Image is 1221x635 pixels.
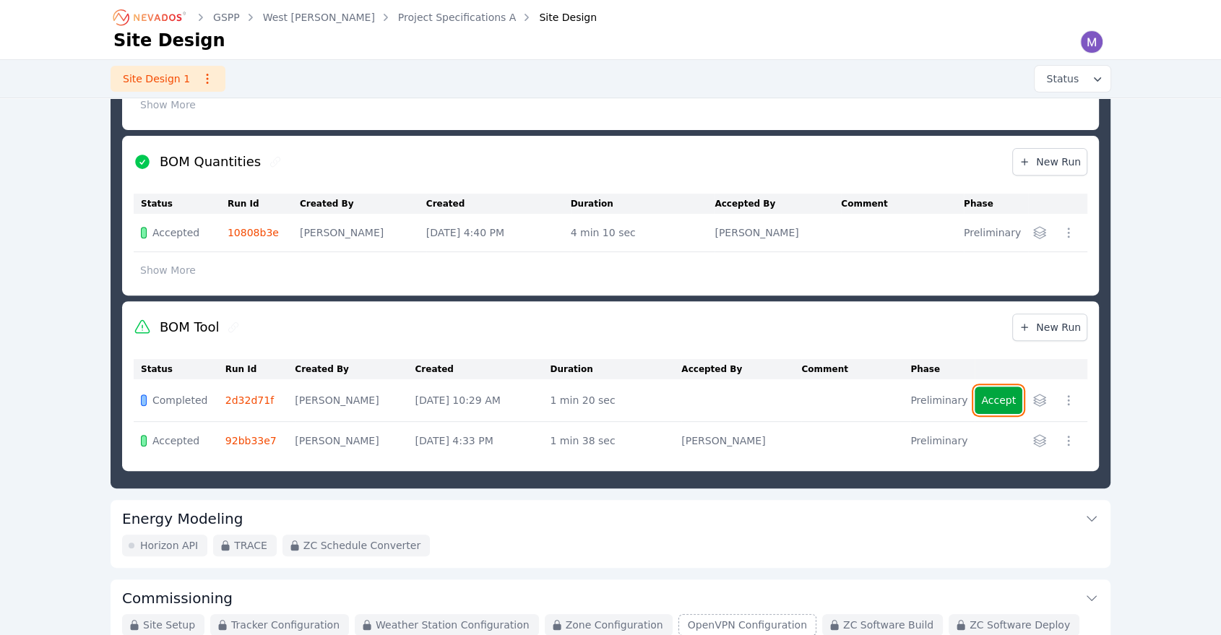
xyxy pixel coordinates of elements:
span: TRACE [234,538,267,553]
a: Site Design 1 [111,66,225,92]
th: Status [134,359,225,379]
a: GSPP [213,10,240,25]
th: Accepted By [681,359,801,379]
h2: BOM Quantities [160,152,261,172]
nav: Breadcrumb [113,6,597,29]
button: Show More [134,91,202,118]
span: Horizon API [140,538,198,553]
div: 4 min 10 sec [571,225,708,240]
button: Accept [975,386,1022,414]
div: Preliminary [910,433,967,448]
div: 1 min 20 sec [550,393,674,407]
button: Show More [134,256,202,284]
th: Comment [841,194,964,214]
td: [PERSON_NAME] [295,379,415,422]
th: Created By [300,194,426,214]
th: Run Id [228,194,300,214]
span: Site Setup [143,618,195,632]
span: ZC Schedule Converter [303,538,420,553]
th: Accepted By [715,194,841,214]
span: New Run [1019,155,1081,169]
td: [PERSON_NAME] [681,422,801,460]
th: Duration [550,359,681,379]
div: 1 min 38 sec [550,433,674,448]
span: OpenVPN Configuration [688,618,807,632]
span: Zone Configuration [566,618,663,632]
span: Status [1040,72,1079,86]
a: 10808b3e [228,227,279,238]
th: Status [134,194,228,214]
th: Created By [295,359,415,379]
a: Project Specifications A [398,10,517,25]
td: [PERSON_NAME] [300,214,426,252]
h2: BOM Tool [160,317,219,337]
span: ZC Software Deploy [970,618,1070,632]
td: [DATE] 4:33 PM [415,422,550,460]
span: Completed [152,393,207,407]
a: 92bb33e7 [225,435,277,446]
a: West [PERSON_NAME] [263,10,375,25]
button: Energy Modeling [122,500,1099,535]
div: Site Design [519,10,597,25]
th: Created [426,194,571,214]
span: Accepted [152,225,199,240]
th: Duration [571,194,715,214]
span: Weather Station Configuration [376,618,530,632]
td: [DATE] 10:29 AM [415,379,550,422]
td: [PERSON_NAME] [715,214,841,252]
th: Phase [964,194,1028,214]
span: Accepted [152,433,199,448]
button: Status [1035,66,1110,92]
h3: Commissioning [122,588,233,608]
div: Energy ModelingHorizon APITRACEZC Schedule Converter [111,500,1110,568]
th: Run Id [225,359,295,379]
span: Tracker Configuration [231,618,340,632]
div: Preliminary [910,393,967,407]
a: 2d32d71f [225,394,274,406]
td: [PERSON_NAME] [295,422,415,460]
span: ZC Software Build [843,618,933,632]
span: New Run [1019,320,1081,334]
a: New Run [1012,148,1087,176]
h3: Energy Modeling [122,509,243,529]
th: Comment [801,359,910,379]
h1: Site Design [113,29,225,52]
td: [DATE] 4:40 PM [426,214,571,252]
img: Madeline Koldos [1080,30,1103,53]
th: Phase [910,359,975,379]
div: Preliminary [964,225,1021,240]
th: Created [415,359,550,379]
a: New Run [1012,314,1087,341]
button: Commissioning [122,579,1099,614]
